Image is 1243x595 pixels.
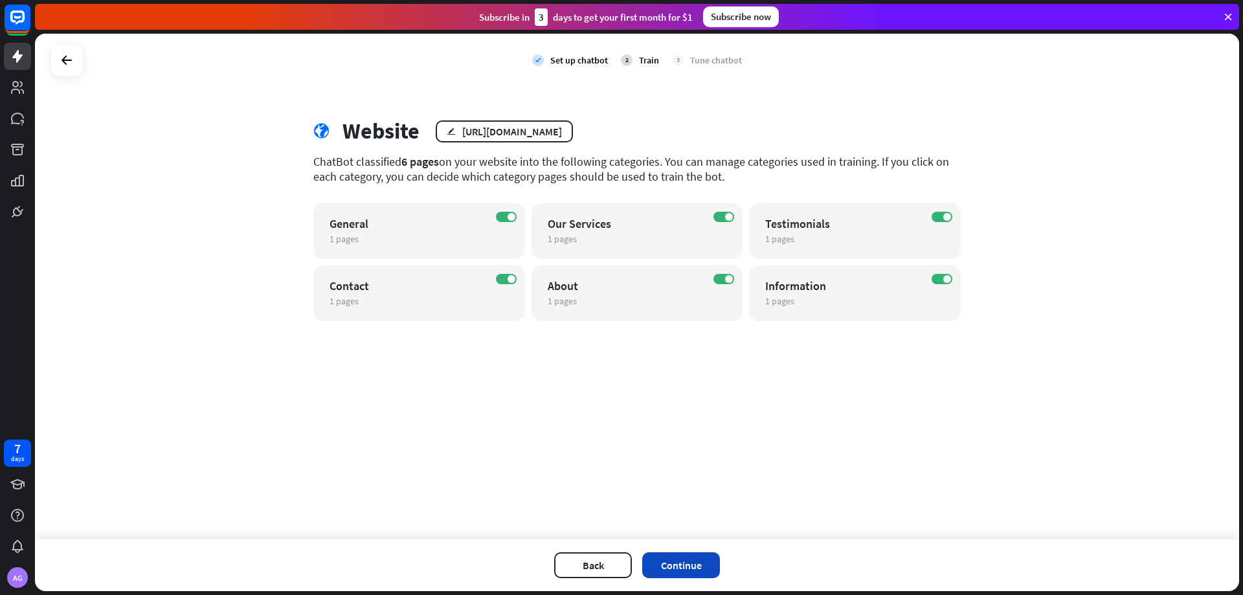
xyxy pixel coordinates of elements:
span: 1 pages [548,295,577,307]
div: ChatBot classified on your website into the following categories. You can manage categories used ... [313,154,961,184]
span: 1 pages [765,233,794,245]
div: 2 [621,54,633,66]
i: globe [313,124,330,139]
div: Subscribe in days to get your first month for $1 [479,8,693,26]
div: Website [342,118,420,144]
div: Tune chatbot [690,54,742,66]
div: Train [639,54,659,66]
div: Contact [330,278,486,293]
div: [URL][DOMAIN_NAME] [462,125,562,138]
div: 3 [672,54,684,66]
button: Continue [642,552,720,578]
span: 1 pages [548,233,577,245]
div: days [11,455,24,464]
div: Set up chatbot [550,54,608,66]
div: General [330,216,486,231]
span: 6 pages [401,154,439,169]
span: 1 pages [330,233,359,245]
a: 7 days [4,440,31,467]
button: Open LiveChat chat widget [10,5,49,44]
div: 3 [535,8,548,26]
button: Back [554,552,632,578]
span: 1 pages [330,295,359,307]
div: Our Services [548,216,704,231]
div: Subscribe now [703,6,779,27]
i: check [532,54,544,66]
div: Testimonials [765,216,922,231]
div: 7 [14,443,21,455]
div: Information [765,278,922,293]
i: edit [447,127,456,135]
div: AG [7,567,28,588]
span: 1 pages [765,295,794,307]
div: About [548,278,704,293]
